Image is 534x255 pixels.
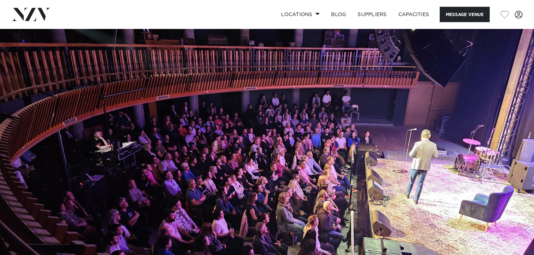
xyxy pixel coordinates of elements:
a: SUPPLIERS [352,7,392,22]
img: nzv-logo.png [11,8,50,21]
a: Capacities [393,7,435,22]
a: Locations [275,7,325,22]
button: Message Venue [440,7,490,22]
a: BLOG [325,7,352,22]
